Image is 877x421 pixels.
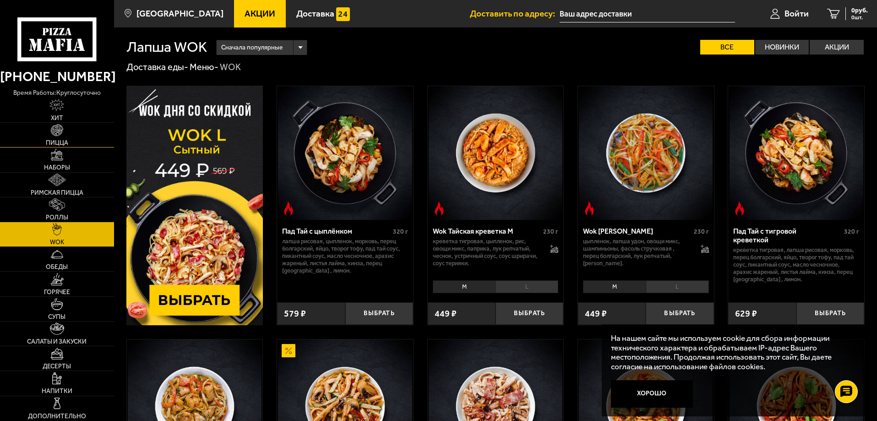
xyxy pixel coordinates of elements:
[126,61,188,72] a: Доставка еды-
[42,388,72,394] span: Напитки
[733,227,842,244] div: Пад Тай с тигровой креветкой
[48,314,65,320] span: Супы
[429,86,562,220] img: Wok Тайская креветка M
[851,15,868,20] span: 0 шт.
[428,86,564,220] a: Острое блюдоWok Тайская креветка M
[735,309,757,318] span: 629 ₽
[282,238,408,274] p: лапша рисовая, цыпленок, морковь, перец болгарский, яйцо, творог тофу, пад тай соус, пикантный со...
[585,309,607,318] span: 449 ₽
[560,5,735,22] input: Ваш адрес доставки
[46,264,68,270] span: Обеды
[190,61,218,72] a: Меню-
[433,280,496,293] li: M
[470,9,560,18] span: Доставить по адресу:
[844,228,859,235] span: 320 г
[611,334,850,372] p: На нашем сайте мы используем cookie для сбора информации технического характера и обрабатываем IP...
[579,86,713,220] img: Wok Карри М
[851,7,868,14] span: 0 руб.
[296,9,334,18] span: Доставка
[46,214,68,221] span: Роллы
[282,202,295,215] img: Острое блюдо
[51,115,63,121] span: Хит
[583,202,596,215] img: Острое блюдо
[27,339,87,345] span: Салаты и закуски
[784,9,809,18] span: Войти
[583,227,692,235] div: Wok [PERSON_NAME]
[730,86,863,220] img: Пад Тай с тигровой креветкой
[496,302,563,325] button: Выбрать
[694,228,709,235] span: 230 г
[220,61,241,73] div: WOK
[578,86,714,220] a: Острое блюдоWok Карри М
[282,344,295,358] img: Акционный
[44,164,70,171] span: Наборы
[583,238,692,267] p: цыпленок, лапша удон, овощи микс, шампиньоны, фасоль стручковая , перец болгарский, лук репчатый,...
[43,363,71,370] span: Десерты
[728,86,864,220] a: Острое блюдоПад Тай с тигровой креветкой
[796,302,864,325] button: Выбрать
[433,238,541,267] p: креветка тигровая, цыпленок, рис, овощи микс, паприка, лук репчатый, чеснок, устричный соус, соус...
[432,202,446,215] img: Острое блюдо
[733,246,859,283] p: креветка тигровая, лапша рисовая, морковь, перец болгарский, яйцо, творог тофу, пад тай соус, пик...
[50,239,64,246] span: WOK
[435,309,457,318] span: 449 ₽
[46,140,68,146] span: Пицца
[31,190,83,196] span: Римская пицца
[277,86,413,220] a: Острое блюдоПад Тай с цыплёнком
[278,86,412,220] img: Пад Тай с цыплёнком
[700,40,754,55] label: Все
[583,280,646,293] li: M
[284,309,306,318] span: 579 ₽
[245,9,275,18] span: Акции
[126,40,207,55] h1: Лапша WOK
[28,413,86,420] span: Дополнительно
[282,227,391,235] div: Пад Тай с цыплёнком
[646,302,714,325] button: Выбрать
[44,289,70,295] span: Горячее
[646,280,709,293] li: L
[393,228,408,235] span: 320 г
[495,280,558,293] li: L
[733,202,746,215] img: Острое блюдо
[810,40,864,55] label: Акции
[221,39,283,56] span: Сначала популярные
[345,302,413,325] button: Выбрать
[611,380,693,408] button: Хорошо
[336,7,350,21] img: 15daf4d41897b9f0e9f617042186c801.svg
[543,228,558,235] span: 230 г
[136,9,223,18] span: [GEOGRAPHIC_DATA]
[433,227,541,235] div: Wok Тайская креветка M
[755,40,809,55] label: Новинки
